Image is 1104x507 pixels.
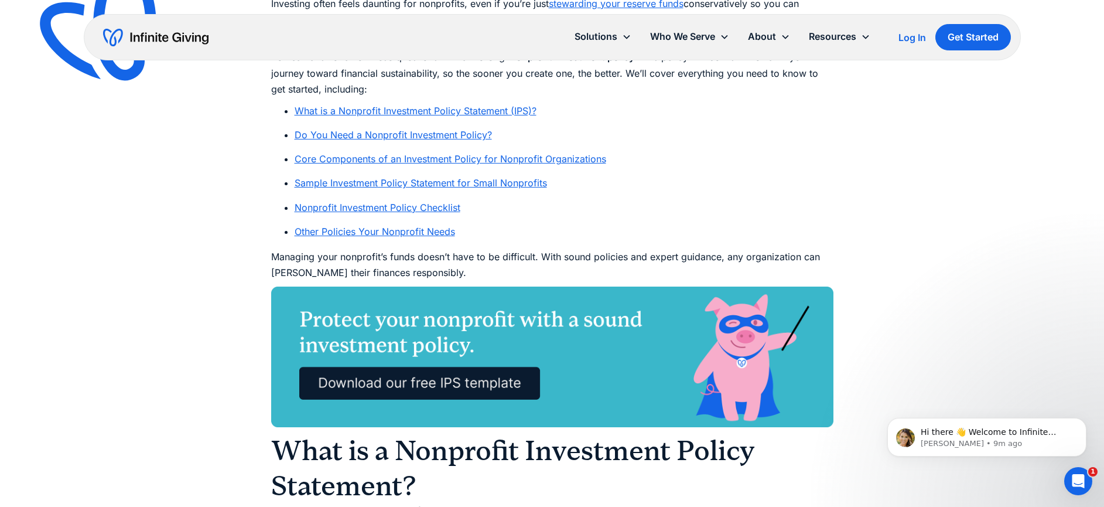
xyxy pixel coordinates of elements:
img: Protect your nonprofit with a sound investment policy. Download our free IPS template [271,287,833,427]
div: Solutions [565,24,641,49]
a: Do You Need a Nonprofit Investment Policy? [295,129,492,141]
a: Core Components of an Investment Policy for Nonprofit Organizations [295,153,606,165]
div: Resources [809,29,856,45]
a: Sample Investment Policy Statement for Small Nonprofits [295,177,547,189]
a: home [103,28,209,47]
p: Managing your nonprofit’s funds doesn’t have to be difficult. With sound policies and expert guid... [271,249,833,281]
div: Resources [799,24,880,49]
p: You can answer all of these questions with a thorough . This policy will be instrumental in your ... [271,49,833,97]
div: Who We Serve [641,24,739,49]
iframe: Intercom notifications message [870,393,1104,475]
span: 1 [1088,467,1098,477]
h2: What is a Nonprofit Investment Policy Statement? [271,433,833,503]
a: What is a Nonprofit Investment Policy Statement (IPS)? [295,105,536,117]
div: About [748,29,776,45]
a: Other Policies Your Nonprofit Needs [295,226,455,237]
div: Solutions [575,29,617,45]
div: Log In [898,33,926,42]
iframe: Intercom live chat [1064,467,1092,495]
a: Nonprofit Investment Policy Checklist [295,202,460,213]
a: Get Started [935,24,1011,50]
div: Who We Serve [650,29,715,45]
div: About [739,24,799,49]
a: Log In [898,30,926,45]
